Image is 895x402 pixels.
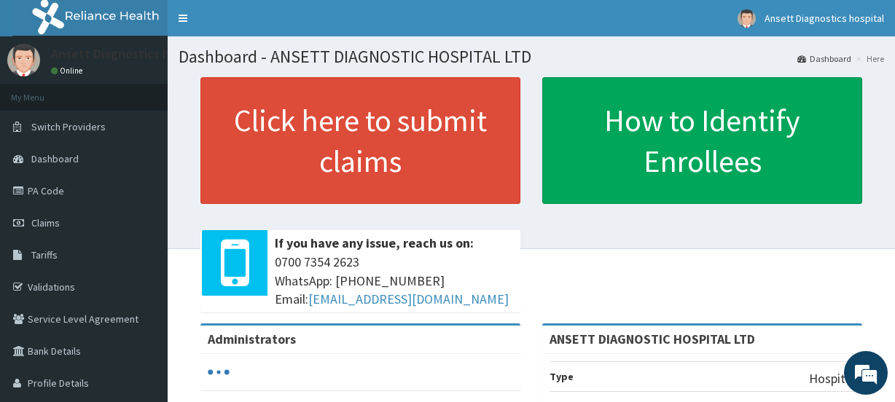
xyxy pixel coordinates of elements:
a: Online [51,66,86,76]
a: How to Identify Enrollees [542,77,862,204]
img: User Image [738,9,756,28]
a: Dashboard [797,52,851,65]
b: Type [550,370,574,383]
b: Administrators [208,331,296,347]
a: Click here to submit claims [200,77,520,204]
a: [EMAIL_ADDRESS][DOMAIN_NAME] [308,291,509,307]
span: 0700 7354 2623 WhatsApp: [PHONE_NUMBER] Email: [275,253,513,309]
img: User Image [7,44,40,76]
span: Switch Providers [31,120,106,133]
strong: ANSETT DIAGNOSTIC HOSPITAL LTD [550,331,755,347]
p: Hospital [809,369,855,388]
p: Ansett Diagnostics hospital [51,47,209,60]
h1: Dashboard - ANSETT DIAGNOSTIC HOSPITAL LTD [179,47,884,66]
svg: audio-loading [208,361,230,383]
b: If you have any issue, reach us on: [275,234,474,251]
span: Dashboard [31,152,79,165]
span: Tariffs [31,248,58,261]
span: Claims [31,216,60,229]
span: Ansett Diagnostics hospital [765,12,884,25]
li: Here [853,52,884,65]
